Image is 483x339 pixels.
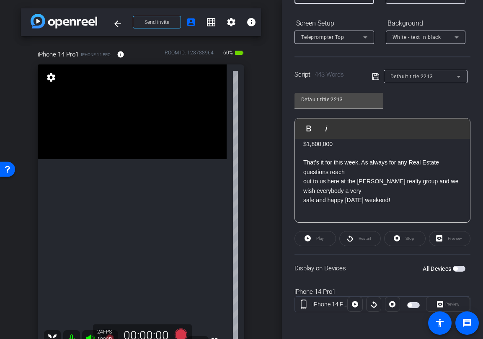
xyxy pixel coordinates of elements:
[113,19,123,29] mat-icon: arrow_back
[294,70,360,80] div: Script
[81,51,111,58] span: iPhone 14 Pro
[315,71,344,78] span: 443 Words
[294,287,470,297] div: iPhone 14 Pro1
[145,19,169,26] span: Send invite
[313,300,348,309] div: iPhone 14 Pro
[386,16,465,31] div: Background
[222,46,234,59] span: 60%
[234,48,244,58] mat-icon: battery_std
[318,120,334,137] button: Italic (⌘I)
[97,329,118,335] div: 24
[301,95,377,105] input: Title
[246,17,256,27] mat-icon: info
[462,318,472,328] mat-icon: message
[423,265,453,273] label: All Devices
[165,49,214,61] div: ROOM ID: 128788964
[38,50,79,59] span: iPhone 14 Pro1
[133,16,181,28] button: Send invite
[294,254,470,282] div: Display on Devices
[186,17,196,27] mat-icon: account_box
[390,74,433,80] span: Default title 2213
[301,120,317,137] button: Bold (⌘B)
[117,51,124,58] mat-icon: info
[435,318,445,328] mat-icon: accessibility
[393,34,441,40] span: White - text in black
[45,72,57,82] mat-icon: settings
[103,329,112,335] span: FPS
[31,14,97,28] img: app-logo
[301,34,344,40] span: Teleprompter Top
[226,17,236,27] mat-icon: settings
[294,16,374,31] div: Screen Setup
[206,17,216,27] mat-icon: grid_on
